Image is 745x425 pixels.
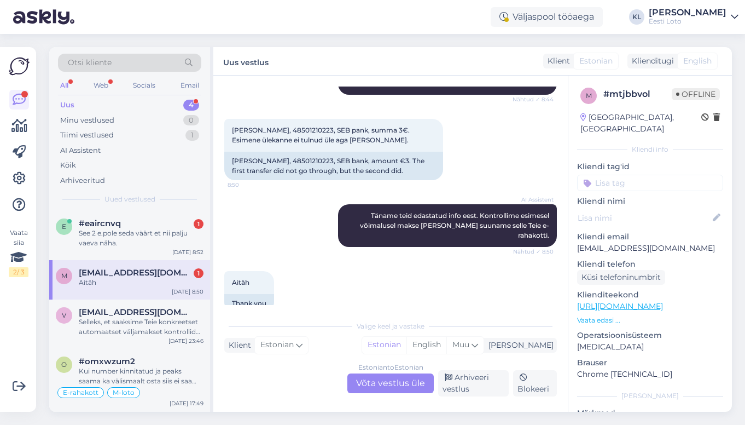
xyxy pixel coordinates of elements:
p: [MEDICAL_DATA] [577,341,723,353]
div: Kui number kinnitatud ja peaks saama ka välismaalt osta siis ei saa viga olla ju minu numbris [79,366,203,386]
span: Täname teid edastatud info eest. Kontrollime esimesel võimalusel makse [PERSON_NAME] suuname sell... [360,211,551,239]
p: Märkmed [577,407,723,419]
div: [DATE] 17:49 [170,399,203,407]
span: Nähtud ✓ 8:50 [513,248,554,256]
div: 0 [183,115,199,126]
div: AI Assistent [60,145,101,156]
div: 4 [183,100,199,111]
div: Küsi telefoninumbrit [577,270,665,285]
p: [EMAIL_ADDRESS][DOMAIN_NAME] [577,243,723,254]
span: Muu [452,340,469,349]
p: Kliendi telefon [577,259,723,270]
div: Socials [131,78,158,93]
div: Aitäh [79,278,203,288]
div: Klient [224,340,251,351]
span: AI Assistent [513,196,554,204]
span: Nähtud ✓ 8:44 [513,95,554,104]
div: # mtjbbvol [603,88,672,101]
img: Askly Logo [9,56,30,77]
div: 2 / 3 [9,267,28,277]
input: Lisa tag [577,175,723,191]
div: Eesti Loto [649,17,726,26]
div: Uus [60,100,74,111]
span: M-loto [113,389,135,396]
p: Kliendi email [577,231,723,243]
p: Klienditeekond [577,289,723,301]
input: Lisa nimi [578,212,711,224]
div: Estonian to Estonian [358,363,423,372]
div: [DATE] 23:46 [168,337,203,345]
span: Veix5@hotmail.com [79,307,193,317]
span: English [683,55,712,67]
p: Chrome [TECHNICAL_ID] [577,369,723,380]
span: Otsi kliente [68,57,112,68]
span: mariannmagi@outlook.com [79,268,193,278]
div: Email [178,78,201,93]
div: [PERSON_NAME] [577,391,723,401]
div: Võta vestlus üle [347,374,434,393]
div: [PERSON_NAME] [649,8,726,17]
span: #omxwzum2 [79,357,135,366]
div: Thank you [224,294,274,313]
a: [URL][DOMAIN_NAME] [577,301,663,311]
span: e [62,222,66,231]
div: 1 [194,219,203,229]
div: Vaata siia [9,228,28,277]
a: [PERSON_NAME]Eesti Loto [649,8,738,26]
div: [DATE] 8:50 [172,288,203,296]
span: m [61,272,67,280]
div: KL [629,9,644,25]
div: [PERSON_NAME], 48501210223, SEB bank, amount €3. The first transfer did not go through, but the s... [224,152,443,180]
label: Uus vestlus [223,54,269,68]
div: Valige keel ja vastake [224,321,557,331]
div: Kõik [60,160,76,171]
p: Brauser [577,357,723,369]
span: Estonian [579,55,613,67]
span: [PERSON_NAME], 48501210223, SEB pank, summa 3€. Esimene ülekanne ei tulnud üle aga [PERSON_NAME]. [232,126,411,144]
span: Estonian [260,339,294,351]
div: Minu vestlused [60,115,114,126]
span: Aitäh [232,278,249,286]
div: English [406,337,446,353]
div: [DATE] 8:52 [172,248,203,256]
div: Estonian [362,337,406,353]
div: Klient [543,55,570,67]
span: o [61,360,67,369]
div: Väljaspool tööaega [491,7,603,27]
span: Uued vestlused [104,194,155,204]
p: Vaata edasi ... [577,315,723,325]
span: Offline [672,88,720,100]
div: See 2 e.pole seda väärt et nii palju vaeva näha. [79,228,203,248]
div: Arhiveeri vestlus [438,370,509,397]
div: Klienditugi [627,55,674,67]
div: Tiimi vestlused [60,130,114,141]
p: Operatsioonisüsteem [577,330,723,341]
span: V [62,311,66,319]
span: E-rahakott [63,389,98,396]
span: 8:50 [228,181,269,189]
div: Kliendi info [577,145,723,154]
span: #eaircnvq [79,219,121,228]
div: 1 [185,130,199,141]
div: Blokeeri [513,370,557,397]
div: [PERSON_NAME] [484,340,554,351]
div: Web [91,78,110,93]
div: Selleks, et saaksime Teie konkreetset automaatset väljamakset kontrollida, palume edastada [PERSO... [79,317,203,337]
div: [GEOGRAPHIC_DATA], [GEOGRAPHIC_DATA] [580,112,701,135]
div: All [58,78,71,93]
div: Arhiveeritud [60,175,105,186]
span: m [586,91,592,100]
div: 1 [194,268,203,278]
p: Kliendi tag'id [577,161,723,173]
p: Kliendi nimi [577,196,723,207]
